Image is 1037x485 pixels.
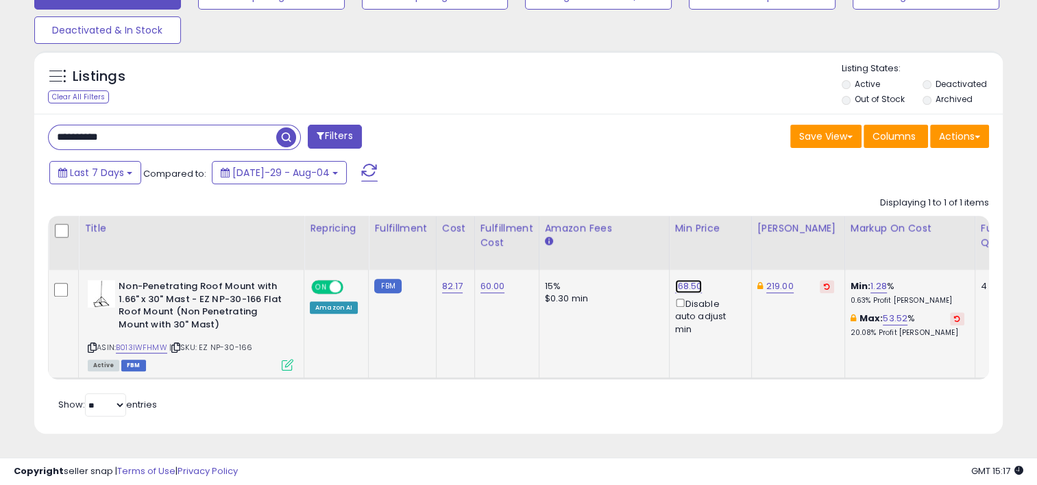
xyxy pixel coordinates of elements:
b: Min: [851,279,871,293]
button: [DATE]-29 - Aug-04 [212,161,347,184]
a: 53.52 [883,312,907,325]
a: 60.00 [480,279,505,293]
div: Cost [442,221,469,236]
div: Fulfillment [374,221,430,236]
p: 0.63% Profit [PERSON_NAME] [851,296,964,306]
div: 15% [545,280,659,293]
div: Title [84,221,298,236]
button: Filters [308,125,361,149]
a: Privacy Policy [178,464,238,477]
div: Displaying 1 to 1 of 1 items [880,197,989,210]
button: Deactivated & In Stock [34,16,181,44]
button: Save View [790,125,862,148]
div: Markup on Cost [851,221,969,236]
i: Revert to store-level Max Markup [954,315,960,322]
i: This overrides the store level Dynamic Max Price for this listing [757,282,763,290]
div: Amazon Fees [545,221,663,236]
p: Listing States: [842,62,1003,75]
a: 219.00 [766,279,794,293]
div: $0.30 min [545,293,659,305]
button: Actions [930,125,989,148]
label: Active [855,78,880,90]
span: 2025-08-12 15:17 GMT [971,464,1023,477]
span: Last 7 Days [70,166,124,179]
label: Deactivated [936,78,987,90]
button: Columns [864,125,928,148]
b: Non-Penetrating Roof Mount with 1.66" x 30" Mast - EZ NP-30-166 Flat Roof Mount (Non Penetrating ... [119,280,285,334]
button: Last 7 Days [49,161,141,184]
span: Compared to: [143,167,206,180]
div: Clear All Filters [48,90,109,103]
div: [PERSON_NAME] [757,221,839,236]
label: Archived [936,93,973,105]
div: Repricing [310,221,363,236]
p: 20.08% Profit [PERSON_NAME] [851,328,964,338]
div: % [851,280,964,306]
div: Min Price [675,221,746,236]
i: This overrides the store level max markup for this listing [851,314,856,323]
span: FBM [121,360,146,371]
a: Terms of Use [117,464,175,477]
div: ASIN: [88,280,293,369]
div: Disable auto adjust min [675,296,741,336]
span: [DATE]-29 - Aug-04 [232,166,330,179]
img: 21hX2LOjp9L._SL40_.jpg [88,280,115,308]
a: 1.28 [870,279,887,293]
i: Revert to store-level Dynamic Max Price [824,283,830,290]
div: Fulfillable Quantity [981,221,1028,250]
span: OFF [341,282,363,293]
span: | SKU: EZ NP-30-166 [169,342,252,353]
span: Columns [873,129,916,143]
a: B013IWFHMW [116,342,167,353]
div: 4 [981,280,1023,293]
a: 82.17 [442,279,463,293]
div: seller snap | | [14,465,238,478]
label: Out of Stock [855,93,905,105]
small: FBM [374,279,401,293]
span: ON [313,282,330,293]
div: Fulfillment Cost [480,221,533,250]
span: Show: entries [58,398,157,411]
h5: Listings [73,67,125,86]
th: The percentage added to the cost of goods (COGS) that forms the calculator for Min & Max prices. [844,216,975,270]
a: 168.50 [675,279,703,293]
span: All listings currently available for purchase on Amazon [88,360,119,371]
div: Amazon AI [310,301,358,314]
div: % [851,312,964,338]
b: Max: [859,312,883,325]
small: Amazon Fees. [545,236,553,248]
strong: Copyright [14,464,64,477]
